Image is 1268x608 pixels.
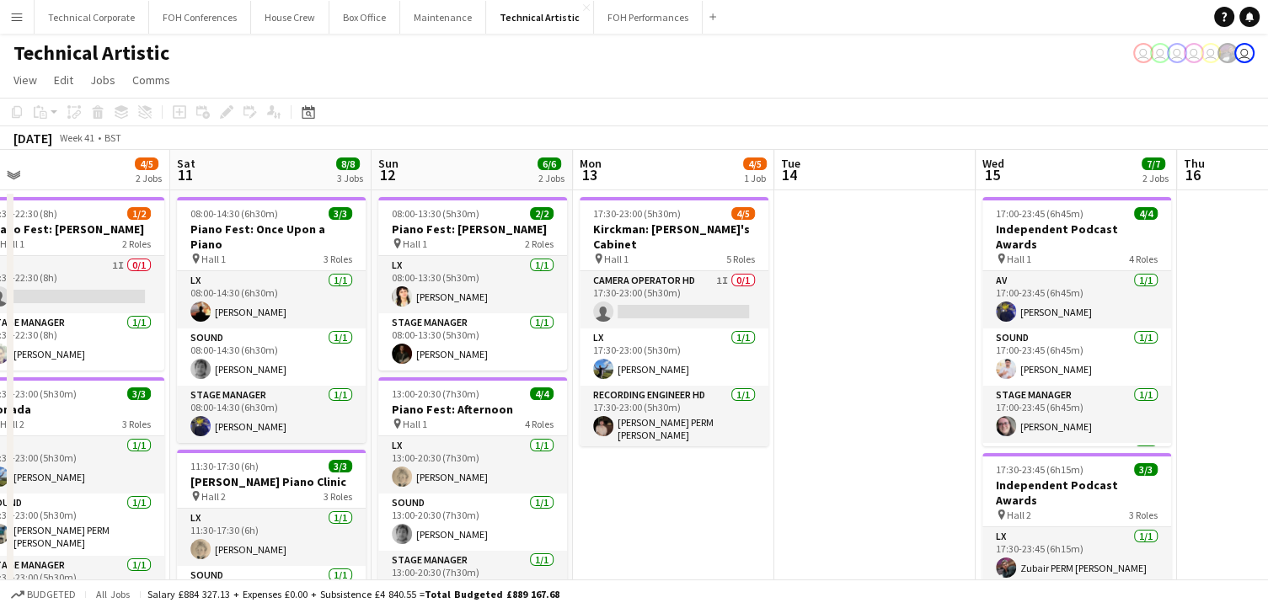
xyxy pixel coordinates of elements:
[1234,43,1255,63] app-user-avatar: Nathan PERM Birdsall
[980,165,1004,184] span: 15
[13,130,52,147] div: [DATE]
[8,585,78,604] button: Budgeted
[525,418,554,430] span: 4 Roles
[525,237,554,250] span: 2 Roles
[403,237,427,250] span: Hall 1
[177,474,366,489] h3: [PERSON_NAME] Piano Clinic
[731,207,755,220] span: 4/5
[530,207,554,220] span: 2/2
[1184,43,1204,63] app-user-avatar: Liveforce Admin
[378,197,567,371] app-job-card: 08:00-13:30 (5h30m)2/2Piano Fest: [PERSON_NAME] Hall 12 RolesLX1/108:00-13:30 (5h30m)[PERSON_NAME...
[538,157,561,170] span: 6/6
[201,253,226,265] span: Hall 1
[13,40,169,66] h1: Technical Artistic
[604,253,629,265] span: Hall 1
[982,443,1171,500] app-card-role: LX1/1
[403,418,427,430] span: Hall 1
[378,493,567,551] app-card-role: Sound1/113:00-20:30 (7h30m)[PERSON_NAME]
[1150,43,1170,63] app-user-avatar: Liveforce Admin
[93,588,133,600] span: All jobs
[251,1,329,34] button: House Crew
[580,271,768,328] app-card-role: Camera Operator HD1I0/117:30-23:00 (5h30m)
[324,253,352,265] span: 3 Roles
[1217,43,1238,63] app-user-avatar: Zubair PERM Dhalla
[127,387,151,400] span: 3/3
[1167,43,1187,63] app-user-avatar: Liveforce Admin
[538,172,564,184] div: 2 Jobs
[1129,253,1158,265] span: 4 Roles
[982,197,1171,446] div: 17:00-23:45 (6h45m)4/4Independent Podcast Awards Hall 14 RolesAV1/117:00-23:45 (6h45m)[PERSON_NAM...
[201,490,226,503] span: Hall 2
[83,69,122,91] a: Jobs
[982,221,1171,252] h3: Independent Podcast Awards
[580,221,768,252] h3: Kirckman: [PERSON_NAME]'s Cabinet
[1201,43,1221,63] app-user-avatar: Liveforce Admin
[744,172,766,184] div: 1 Job
[982,527,1171,584] app-card-role: LX1/117:30-23:45 (6h15m)Zubair PERM [PERSON_NAME]
[982,386,1171,443] app-card-role: Stage Manager1/117:00-23:45 (6h45m)[PERSON_NAME]
[743,157,767,170] span: 4/5
[35,1,149,34] button: Technical Corporate
[1142,157,1165,170] span: 7/7
[177,328,366,386] app-card-role: Sound1/108:00-14:30 (6h30m)[PERSON_NAME]
[378,551,567,608] app-card-role: Stage Manager1/113:00-20:30 (7h30m)[PERSON_NAME]
[781,156,800,171] span: Tue
[593,207,681,220] span: 17:30-23:00 (5h30m)
[337,172,363,184] div: 3 Jobs
[329,207,352,220] span: 3/3
[174,165,195,184] span: 11
[147,588,559,600] div: Salary £884 327.13 + Expenses £0.00 + Subsistence £4 840.55 =
[90,72,115,88] span: Jobs
[56,131,98,144] span: Week 41
[1181,165,1205,184] span: 16
[149,1,251,34] button: FOH Conferences
[982,477,1171,508] h3: Independent Podcast Awards
[577,165,602,184] span: 13
[982,156,1004,171] span: Wed
[580,197,768,446] app-job-card: 17:30-23:00 (5h30m)4/5Kirckman: [PERSON_NAME]'s Cabinet Hall 15 RolesCamera Operator HD1I0/117:30...
[127,207,151,220] span: 1/2
[329,460,352,472] span: 3/3
[1184,156,1205,171] span: Thu
[1129,509,1158,521] span: 3 Roles
[778,165,800,184] span: 14
[126,69,177,91] a: Comms
[13,72,37,88] span: View
[1134,207,1158,220] span: 4/4
[378,436,567,493] app-card-role: LX1/113:00-20:30 (7h30m)[PERSON_NAME]
[47,69,80,91] a: Edit
[1134,463,1158,476] span: 3/3
[177,221,366,252] h3: Piano Fest: Once Upon a Piano
[122,237,151,250] span: 2 Roles
[122,418,151,430] span: 3 Roles
[580,156,602,171] span: Mon
[400,1,486,34] button: Maintenance
[1142,172,1169,184] div: 2 Jobs
[190,207,278,220] span: 08:00-14:30 (6h30m)
[982,328,1171,386] app-card-role: Sound1/117:00-23:45 (6h45m)[PERSON_NAME]
[329,1,400,34] button: Box Office
[177,386,366,443] app-card-role: Stage Manager1/108:00-14:30 (6h30m)[PERSON_NAME]
[177,509,366,566] app-card-role: LX1/111:30-17:30 (6h)[PERSON_NAME]
[530,387,554,400] span: 4/4
[726,253,755,265] span: 5 Roles
[486,1,594,34] button: Technical Artistic
[580,386,768,448] app-card-role: Recording Engineer HD1/117:30-23:00 (5h30m)[PERSON_NAME] PERM [PERSON_NAME]
[177,197,366,443] app-job-card: 08:00-14:30 (6h30m)3/3Piano Fest: Once Upon a Piano Hall 13 RolesLX1/108:00-14:30 (6h30m)[PERSON_...
[580,328,768,386] app-card-role: LX1/117:30-23:00 (5h30m)[PERSON_NAME]
[392,387,479,400] span: 13:00-20:30 (7h30m)
[982,271,1171,328] app-card-role: AV1/117:00-23:45 (6h45m)[PERSON_NAME]
[177,271,366,328] app-card-role: LX1/108:00-14:30 (6h30m)[PERSON_NAME]
[7,69,44,91] a: View
[132,72,170,88] span: Comms
[996,463,1083,476] span: 17:30-23:45 (6h15m)
[376,165,399,184] span: 12
[190,460,259,472] span: 11:30-17:30 (6h)
[324,490,352,503] span: 3 Roles
[1007,509,1031,521] span: Hall 2
[135,157,158,170] span: 4/5
[336,157,360,170] span: 8/8
[27,589,76,600] span: Budgeted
